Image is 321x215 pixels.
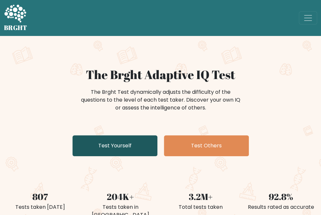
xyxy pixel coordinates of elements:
[245,190,317,203] div: 92.8%
[84,190,157,203] div: 204K+
[165,203,237,211] div: Total tests taken
[4,190,76,203] div: 807
[299,11,317,25] button: Toggle navigation
[72,135,157,156] a: Test Yourself
[165,190,237,203] div: 3.2M+
[4,67,317,82] h1: The Brght Adaptive IQ Test
[245,203,317,211] div: Results rated as accurate
[79,88,242,112] div: The Brght Test dynamically adjusts the difficulty of the questions to the level of each test take...
[4,3,27,33] a: BRGHT
[164,135,249,156] a: Test Others
[4,203,76,211] div: Tests taken [DATE]
[4,24,27,32] h5: BRGHT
